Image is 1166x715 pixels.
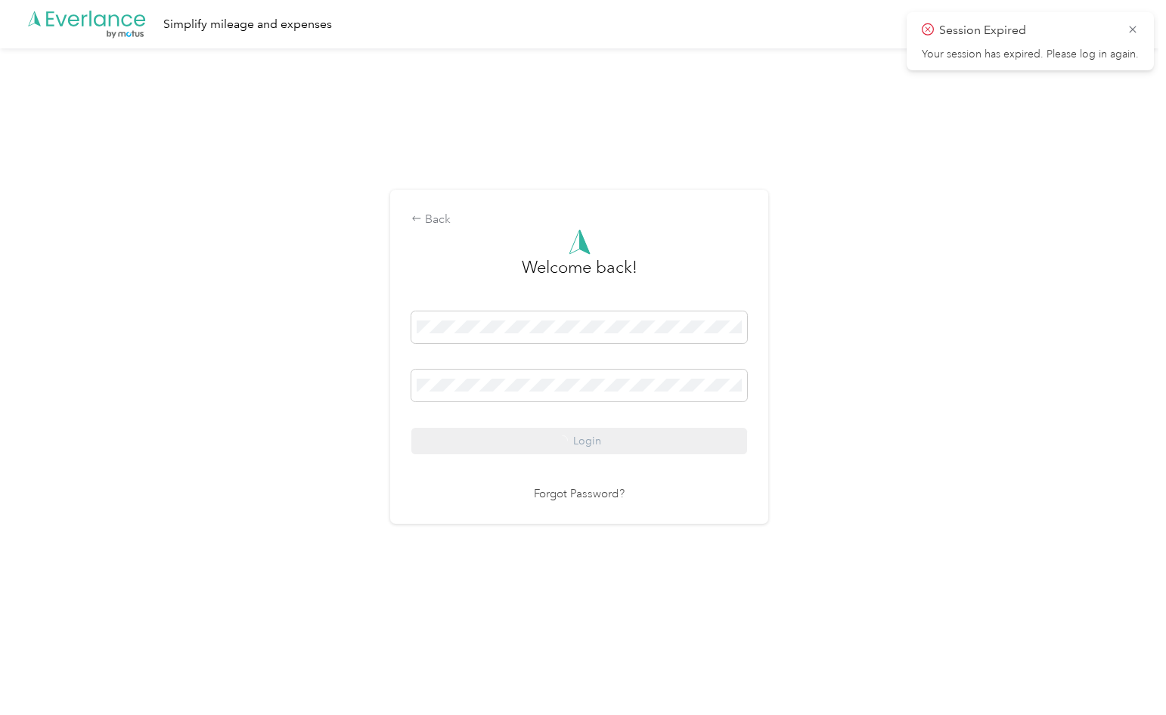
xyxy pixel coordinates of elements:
div: Back [411,211,747,229]
p: Session Expired [939,21,1116,40]
p: Your session has expired. Please log in again. [922,48,1139,61]
iframe: Everlance-gr Chat Button Frame [1081,630,1166,715]
a: Forgot Password? [534,486,625,503]
h3: greeting [522,255,637,296]
div: Simplify mileage and expenses [163,15,332,34]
